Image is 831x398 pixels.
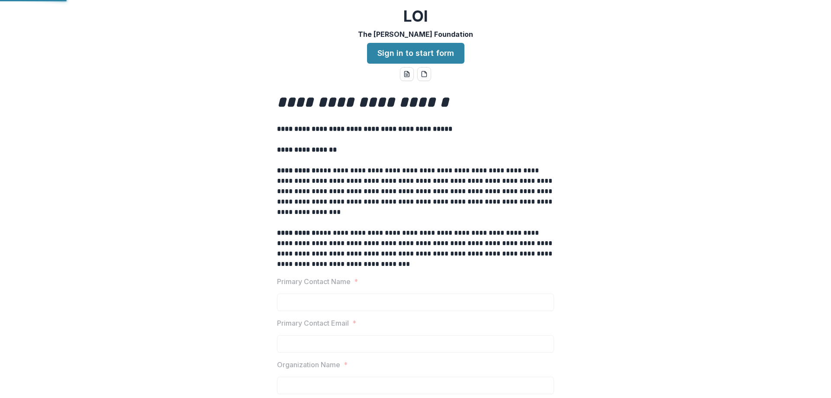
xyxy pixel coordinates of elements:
[277,318,349,328] p: Primary Contact Email
[417,67,431,81] button: pdf-download
[403,7,428,26] h2: LOI
[277,276,351,287] p: Primary Contact Name
[277,359,340,370] p: Organization Name
[400,67,414,81] button: word-download
[367,43,464,64] a: Sign in to start form
[358,29,473,39] p: The [PERSON_NAME] Foundation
